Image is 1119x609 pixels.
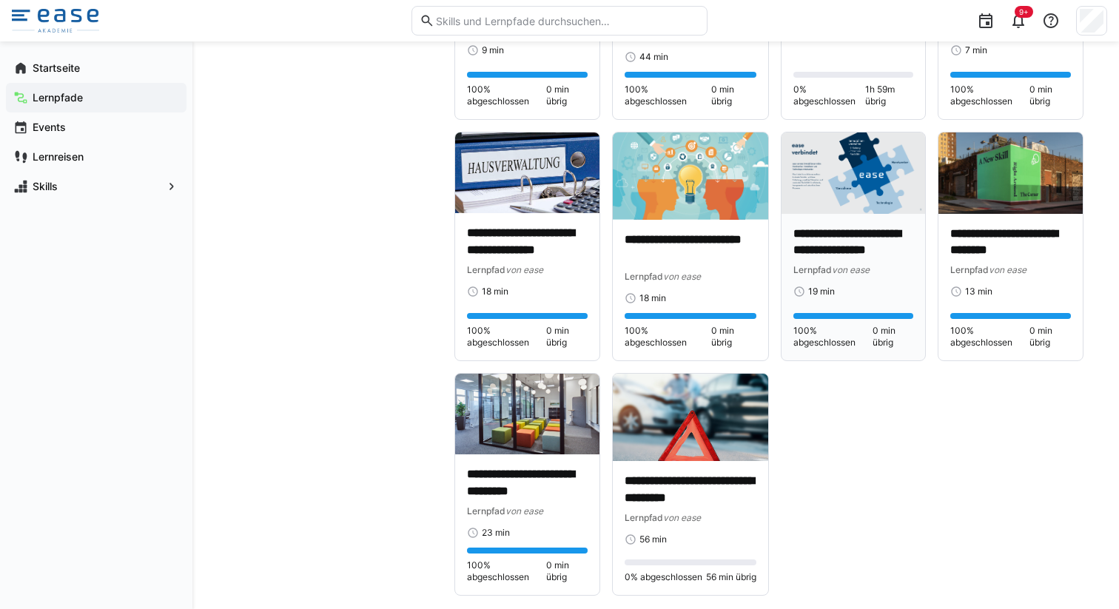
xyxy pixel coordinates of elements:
[965,286,992,297] span: 13 min
[808,286,835,297] span: 19 min
[639,534,667,545] span: 56 min
[455,132,599,213] img: image
[965,44,987,56] span: 7 min
[625,84,711,107] span: 100% abgeschlossen
[832,264,870,275] span: von ease
[1029,325,1071,349] span: 0 min übrig
[711,325,756,349] span: 0 min übrig
[467,559,546,583] span: 100% abgeschlossen
[467,325,546,349] span: 100% abgeschlossen
[793,84,865,107] span: 0% abgeschlossen
[546,325,588,349] span: 0 min übrig
[467,264,505,275] span: Lernpfad
[625,271,663,282] span: Lernpfad
[873,325,914,349] span: 0 min übrig
[613,132,768,220] img: image
[505,264,543,275] span: von ease
[639,292,666,304] span: 18 min
[989,264,1026,275] span: von ease
[625,325,711,349] span: 100% abgeschlossen
[865,84,914,107] span: 1h 59m übrig
[663,271,701,282] span: von ease
[950,84,1029,107] span: 100% abgeschlossen
[613,374,768,461] img: image
[950,264,989,275] span: Lernpfad
[482,44,504,56] span: 9 min
[505,505,543,517] span: von ease
[467,505,505,517] span: Lernpfad
[434,14,699,27] input: Skills und Lernpfade durchsuchen…
[482,527,510,539] span: 23 min
[950,325,1029,349] span: 100% abgeschlossen
[706,571,756,583] span: 56 min übrig
[467,84,546,107] span: 100% abgeschlossen
[663,512,701,523] span: von ease
[625,512,663,523] span: Lernpfad
[455,374,599,454] img: image
[711,84,756,107] span: 0 min übrig
[482,286,508,297] span: 18 min
[793,264,832,275] span: Lernpfad
[546,559,588,583] span: 0 min übrig
[782,132,926,214] img: image
[625,571,702,583] span: 0% abgeschlossen
[793,325,873,349] span: 100% abgeschlossen
[1029,84,1071,107] span: 0 min übrig
[639,51,668,63] span: 44 min
[546,84,588,107] span: 0 min übrig
[938,132,1083,214] img: image
[1019,7,1029,16] span: 9+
